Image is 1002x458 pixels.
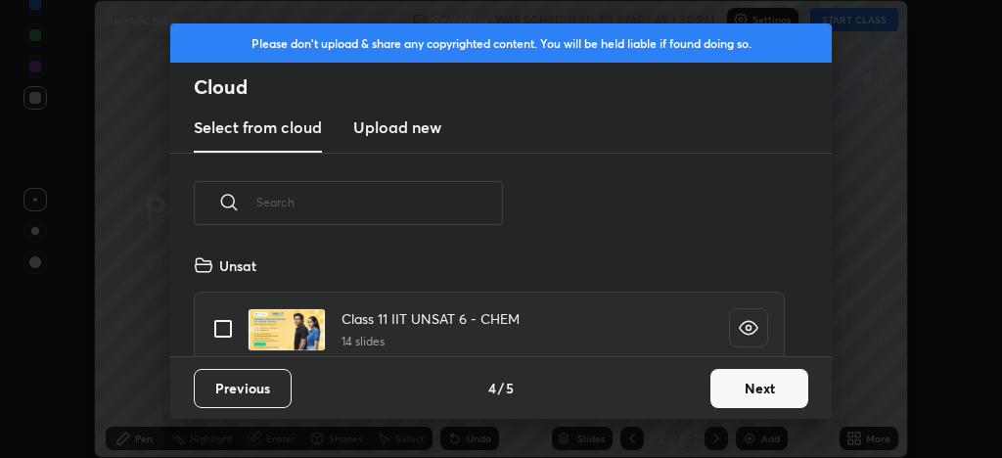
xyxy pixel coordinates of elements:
[194,369,292,408] button: Previous
[353,115,441,139] h3: Upload new
[248,308,326,351] img: 1726655595HMIE8B.pdf
[342,308,520,329] h4: Class 11 IIT UNSAT 6 - CHEM
[256,160,503,244] input: Search
[710,369,808,408] button: Next
[219,255,256,276] h4: Unsat
[506,378,514,398] h4: 5
[170,248,808,356] div: grid
[194,74,832,100] h2: Cloud
[170,23,832,63] div: Please don't upload & share any copyrighted content. You will be held liable if found doing so.
[498,378,504,398] h4: /
[342,333,520,350] h5: 14 slides
[194,115,322,139] h3: Select from cloud
[488,378,496,398] h4: 4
